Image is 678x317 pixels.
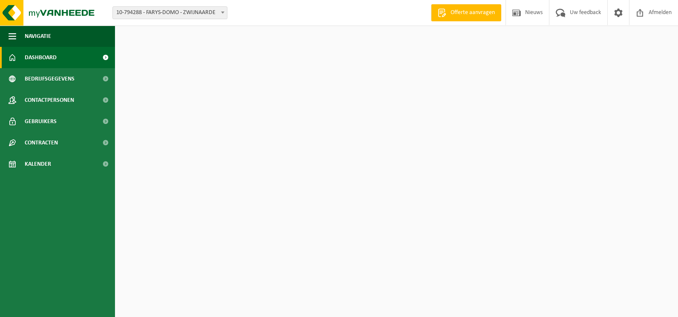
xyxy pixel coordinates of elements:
span: Offerte aanvragen [448,9,497,17]
span: Bedrijfsgegevens [25,68,75,89]
span: 10-794288 - FARYS-DOMO - ZWIJNAARDE [112,6,227,19]
span: Contactpersonen [25,89,74,111]
span: Kalender [25,153,51,175]
a: Offerte aanvragen [431,4,501,21]
span: Contracten [25,132,58,153]
span: Navigatie [25,26,51,47]
span: 10-794288 - FARYS-DOMO - ZWIJNAARDE [113,7,227,19]
span: Gebruikers [25,111,57,132]
span: Dashboard [25,47,57,68]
